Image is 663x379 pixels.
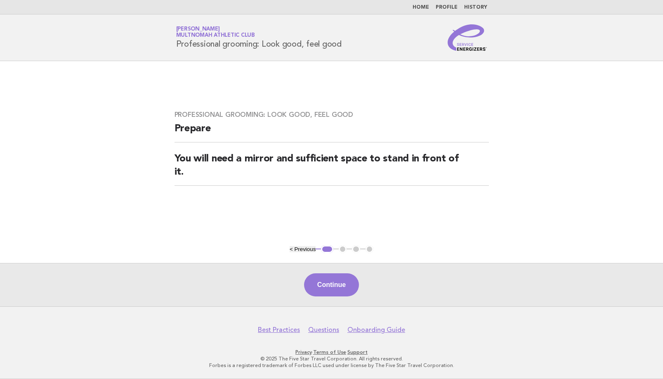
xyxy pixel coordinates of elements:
[176,26,255,38] a: [PERSON_NAME]Multnomah Athletic Club
[304,273,359,296] button: Continue
[347,349,368,355] a: Support
[258,326,300,334] a: Best Practices
[176,27,342,48] h1: Professional grooming: Look good, feel good
[313,349,346,355] a: Terms of Use
[295,349,312,355] a: Privacy
[321,245,333,253] button: 1
[79,362,584,369] p: Forbes is a registered trademark of Forbes LLC used under license by The Five Star Travel Corpora...
[464,5,487,10] a: History
[175,111,489,119] h3: Professional grooming: Look good, feel good
[79,355,584,362] p: © 2025 The Five Star Travel Corporation. All rights reserved.
[413,5,429,10] a: Home
[175,152,489,186] h2: You will need a mirror and sufficient space to stand in front of it.
[290,246,316,252] button: < Previous
[175,122,489,142] h2: Prepare
[448,24,487,51] img: Service Energizers
[347,326,405,334] a: Onboarding Guide
[176,33,255,38] span: Multnomah Athletic Club
[79,349,584,355] p: · ·
[436,5,458,10] a: Profile
[308,326,339,334] a: Questions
